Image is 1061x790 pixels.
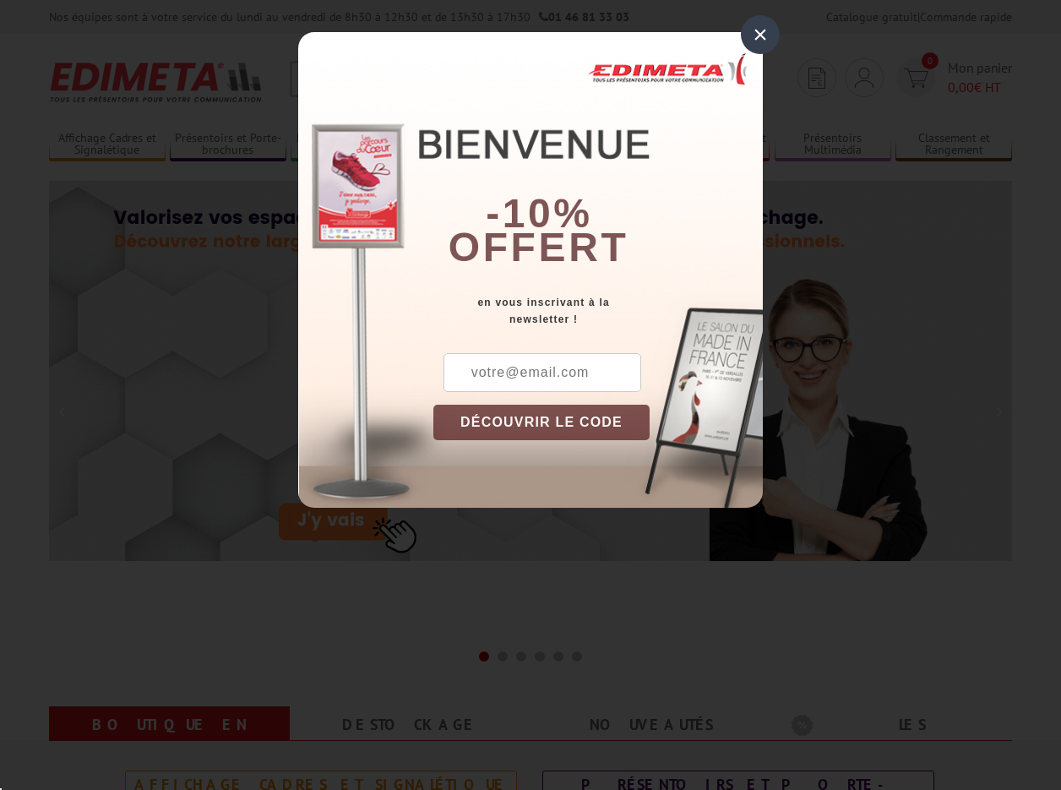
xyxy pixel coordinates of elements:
div: en vous inscrivant à la newsletter ! [433,294,763,328]
div: × [741,15,780,54]
input: votre@email.com [443,353,641,392]
font: offert [449,225,629,270]
b: -10% [486,191,592,236]
button: DÉCOUVRIR LE CODE [433,405,650,440]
